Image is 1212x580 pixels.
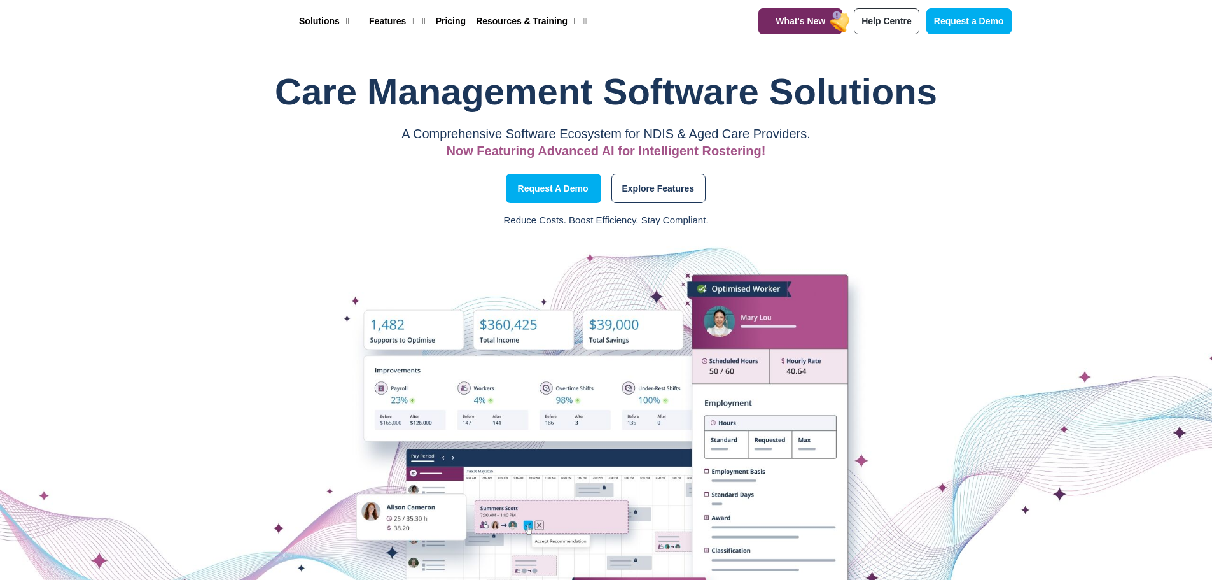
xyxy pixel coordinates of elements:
[201,12,287,31] img: CareMaster Logo
[776,16,825,27] span: What's New
[518,185,589,192] span: Request a Demo
[854,8,919,34] a: Help Centre
[926,8,1012,34] a: Request a Demo
[201,66,1012,117] h1: Care Management Software Solutions
[201,130,1012,138] p: A Comprehensive Software Ecosystem for NDIS & Aged Care Providers.
[622,185,695,192] span: Explore Features
[758,8,842,34] a: What's New
[611,174,706,203] a: Explore Features
[447,144,766,158] span: Now Featuring Advanced AI for Intelligent Rostering!
[506,174,601,203] a: Request a Demo
[861,16,912,27] span: Help Centre
[934,16,1004,27] span: Request a Demo
[8,213,1204,228] p: Reduce Costs. Boost Efficiency. Stay Compliant.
